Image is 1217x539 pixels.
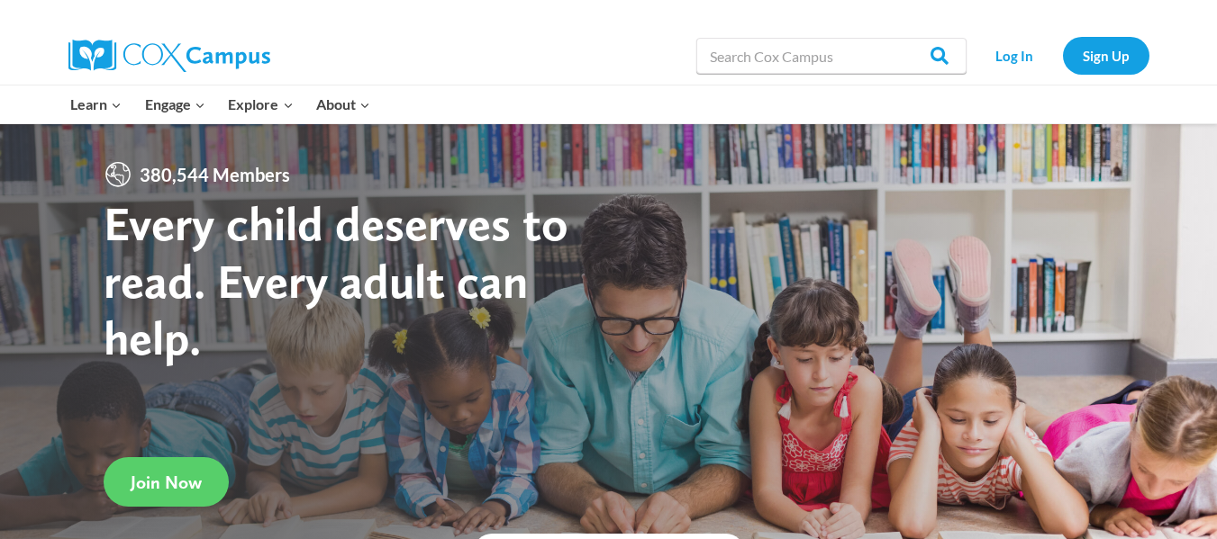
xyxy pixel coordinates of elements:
span: Engage [145,93,205,116]
a: Log In [976,37,1054,74]
span: Explore [228,93,293,116]
span: 380,544 Members [132,160,297,189]
span: Learn [70,93,122,116]
a: Sign Up [1063,37,1149,74]
span: Join Now [131,472,202,493]
nav: Secondary Navigation [976,37,1149,74]
input: Search Cox Campus [696,38,967,74]
strong: Every child deserves to read. Every adult can help. [104,194,568,366]
nav: Primary Navigation [59,85,382,123]
a: Join Now [104,457,229,507]
img: Cox Campus [68,40,270,72]
span: About [316,93,370,116]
